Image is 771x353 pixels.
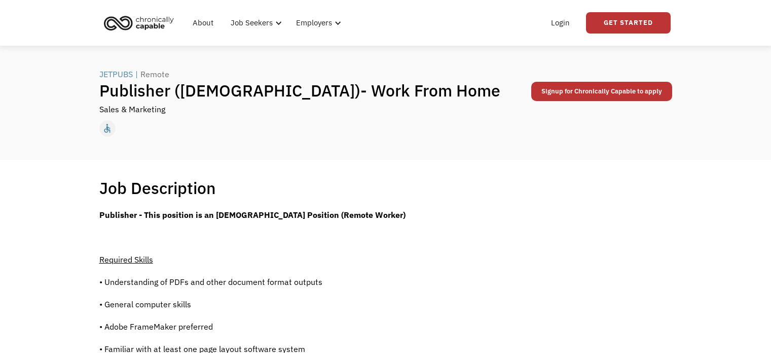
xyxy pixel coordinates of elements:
h1: Job Description [99,178,216,198]
div: Remote [140,68,169,80]
span: Required Skills [99,254,153,265]
div: Job Seekers [231,17,273,29]
a: About [187,7,219,39]
a: Get Started [586,12,671,34]
div: Sales & Marketing [99,103,165,115]
h1: Publisher ([DEMOGRAPHIC_DATA])- Work From Home [99,80,529,101]
div: Job Seekers [225,7,285,39]
strong: Publisher - This position is an [DEMOGRAPHIC_DATA] Position (Remote Worker) [99,210,406,220]
div: Employers [296,17,332,29]
div: accessible [102,121,113,136]
p: • Understanding of PDFs and other document format outputs [99,276,524,288]
div: JETPUBS [99,68,133,80]
img: Chronically Capable logo [101,12,177,34]
a: home [101,12,181,34]
a: Login [545,7,576,39]
p: • General computer skills [99,298,524,310]
a: Signup for Chronically Capable to apply [531,82,672,101]
div: | [135,68,138,80]
a: JETPUBS|Remote [99,68,172,80]
div: Employers [290,7,344,39]
p: • Adobe FrameMaker preferred [99,320,524,333]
